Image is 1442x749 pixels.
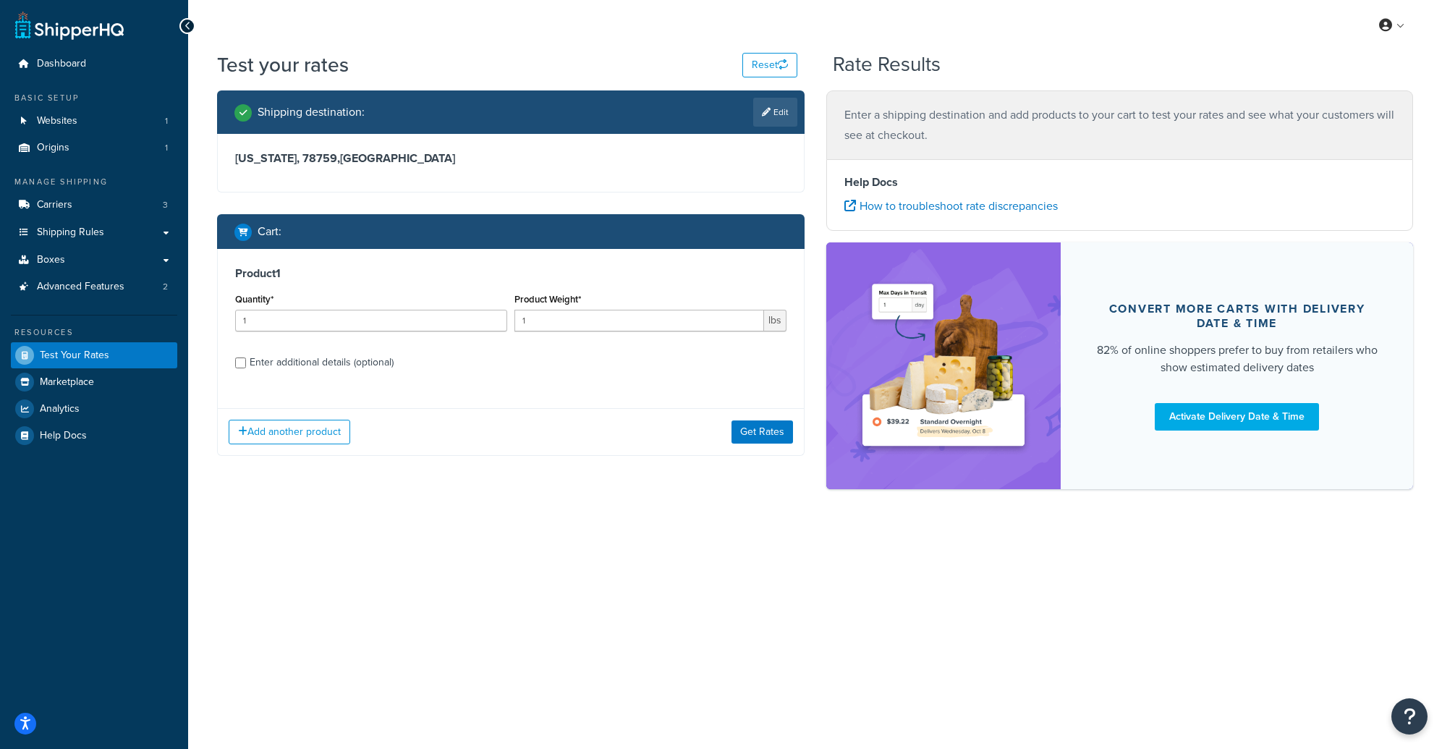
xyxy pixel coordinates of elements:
li: Origins [11,135,177,161]
span: Dashboard [37,58,86,70]
a: Shipping Rules [11,219,177,246]
a: Edit [753,98,797,127]
a: Marketplace [11,369,177,395]
span: Origins [37,142,69,154]
a: How to troubleshoot rate discrepancies [844,198,1058,214]
span: Marketplace [40,376,94,389]
a: Boxes [11,247,177,274]
span: Advanced Features [37,281,124,293]
img: feature-image-ddt-36eae7f7280da8017bfb280eaccd9c446f90b1fe08728e4019434db127062ab4.png [853,264,1034,467]
li: Carriers [11,192,177,219]
input: 0 [235,310,507,331]
span: Test Your Rates [40,350,109,362]
a: Help Docs [11,423,177,449]
a: Test Your Rates [11,342,177,368]
span: Boxes [37,254,65,266]
div: Convert more carts with delivery date & time [1095,302,1378,331]
span: Carriers [37,199,72,211]
button: Reset [742,53,797,77]
span: Websites [37,115,77,127]
a: Websites1 [11,108,177,135]
li: Advanced Features [11,274,177,300]
span: 1 [165,115,168,127]
a: Origins1 [11,135,177,161]
span: lbs [764,310,786,331]
button: Add another product [229,420,350,444]
div: Basic Setup [11,92,177,104]
span: 2 [163,281,168,293]
a: Activate Delivery Date & Time [1155,403,1319,431]
h3: Product 1 [235,266,786,281]
button: Open Resource Center [1391,698,1428,735]
a: Carriers3 [11,192,177,219]
p: Enter a shipping destination and add products to your cart to test your rates and see what your c... [844,105,1396,145]
h3: [US_STATE], 78759 , [GEOGRAPHIC_DATA] [235,151,786,166]
label: Quantity* [235,294,273,305]
li: Websites [11,108,177,135]
a: Dashboard [11,51,177,77]
div: Enter additional details (optional) [250,352,394,373]
h1: Test your rates [217,51,349,79]
button: Get Rates [731,420,793,444]
input: Enter additional details (optional) [235,357,246,368]
div: 82% of online shoppers prefer to buy from retailers who show estimated delivery dates [1095,342,1378,376]
span: 3 [163,199,168,211]
div: Manage Shipping [11,176,177,188]
span: 1 [165,142,168,154]
h4: Help Docs [844,174,1396,191]
a: Analytics [11,396,177,422]
span: Analytics [40,403,80,415]
input: 0.00 [514,310,764,331]
label: Product Weight* [514,294,581,305]
h2: Shipping destination : [258,106,365,119]
span: Help Docs [40,430,87,442]
h2: Cart : [258,225,281,238]
span: Shipping Rules [37,227,104,239]
a: Advanced Features2 [11,274,177,300]
div: Resources [11,326,177,339]
h2: Rate Results [833,54,941,76]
